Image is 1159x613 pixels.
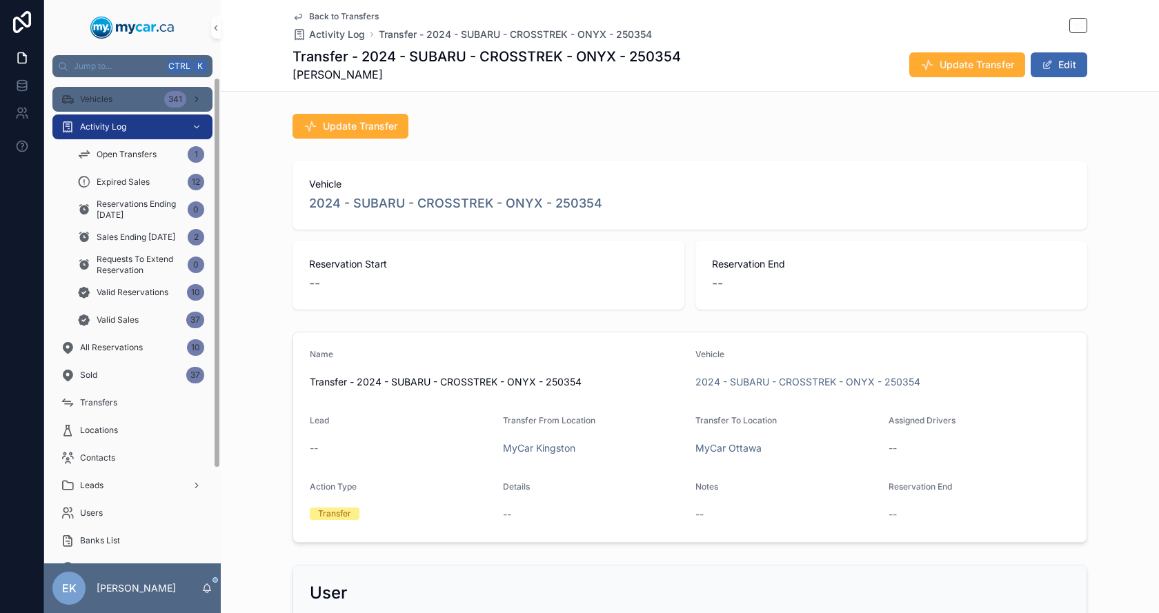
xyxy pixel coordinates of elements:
[695,508,704,521] span: --
[309,257,668,271] span: Reservation Start
[52,363,212,388] a: Sold37
[195,61,206,72] span: K
[323,119,397,133] span: Update Transfer
[80,342,143,353] span: All Reservations
[909,52,1025,77] button: Update Transfer
[97,314,139,325] span: Valid Sales
[310,582,347,604] h2: User
[52,114,212,139] a: Activity Log
[80,425,118,436] span: Locations
[309,11,379,22] span: Back to Transfers
[52,335,212,360] a: All Reservations10
[90,17,175,39] img: App logo
[167,59,192,73] span: Ctrl
[164,91,186,108] div: 341
[69,197,212,222] a: Reservations Ending [DATE]0
[80,535,120,546] span: Banks List
[97,199,182,221] span: Reservations Ending [DATE]
[293,11,379,22] a: Back to Transfers
[80,397,117,408] span: Transfers
[80,563,173,574] span: Vehicle Status Statistics
[44,77,221,563] div: scrollable content
[712,274,723,293] span: --
[695,415,777,425] span: Transfer To Location
[74,61,161,72] span: Jump to...
[310,415,329,425] span: Lead
[80,121,126,132] span: Activity Log
[80,508,103,519] span: Users
[80,370,97,381] span: Sold
[310,349,333,359] span: Name
[293,114,408,139] button: Update Transfer
[187,284,204,301] div: 10
[889,441,897,455] span: --
[503,481,530,492] span: Details
[97,232,175,243] span: Sales Ending [DATE]
[52,87,212,112] a: Vehicles341
[52,473,212,498] a: Leads
[309,274,320,293] span: --
[52,528,212,553] a: Banks List
[97,177,150,188] span: Expired Sales
[695,441,762,455] a: MyCar Ottawa
[69,142,212,167] a: Open Transfers1
[309,28,365,41] span: Activity Log
[293,47,681,66] h1: Transfer - 2024 - SUBARU - CROSSTREK - ONYX - 250354
[503,508,511,521] span: --
[52,418,212,443] a: Locations
[940,58,1014,72] span: Update Transfer
[188,229,204,245] div: 2
[318,508,351,520] div: Transfer
[97,581,176,595] p: [PERSON_NAME]
[379,28,652,41] a: Transfer - 2024 - SUBARU - CROSSTREK - ONYX - 250354
[1031,52,1087,77] button: Edit
[310,441,318,455] span: --
[293,66,681,83] span: [PERSON_NAME]
[97,287,168,298] span: Valid Reservations
[186,312,204,328] div: 37
[310,481,357,492] span: Action Type
[62,580,77,596] span: EK
[186,367,204,383] div: 37
[69,280,212,305] a: Valid Reservations10
[309,194,602,213] a: 2024 - SUBARU - CROSSTREK - ONYX - 250354
[52,390,212,415] a: Transfers
[310,375,684,389] span: Transfer - 2024 - SUBARU - CROSSTREK - ONYX - 250354
[97,254,182,276] span: Requests To Extend Reservation
[80,452,115,463] span: Contacts
[69,225,212,250] a: Sales Ending [DATE]2
[188,174,204,190] div: 12
[69,252,212,277] a: Requests To Extend Reservation0
[52,55,212,77] button: Jump to...CtrlK
[503,415,595,425] span: Transfer From Location
[69,170,212,194] a: Expired Sales12
[52,501,212,525] a: Users
[80,94,112,105] span: Vehicles
[889,481,952,492] span: Reservation End
[187,339,204,356] div: 10
[695,349,724,359] span: Vehicle
[695,481,718,492] span: Notes
[97,149,157,160] span: Open Transfers
[889,415,955,425] span: Assigned Drivers
[188,257,204,273] div: 0
[503,441,575,455] a: MyCar Kingston
[293,28,365,41] a: Activity Log
[52,556,212,581] a: Vehicle Status Statistics
[69,308,212,332] a: Valid Sales37
[188,201,204,218] div: 0
[188,146,204,163] div: 1
[309,177,1071,191] span: Vehicle
[889,508,897,521] span: --
[80,480,103,491] span: Leads
[695,375,920,389] a: 2024 - SUBARU - CROSSTREK - ONYX - 250354
[712,257,1071,271] span: Reservation End
[52,445,212,470] a: Contacts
